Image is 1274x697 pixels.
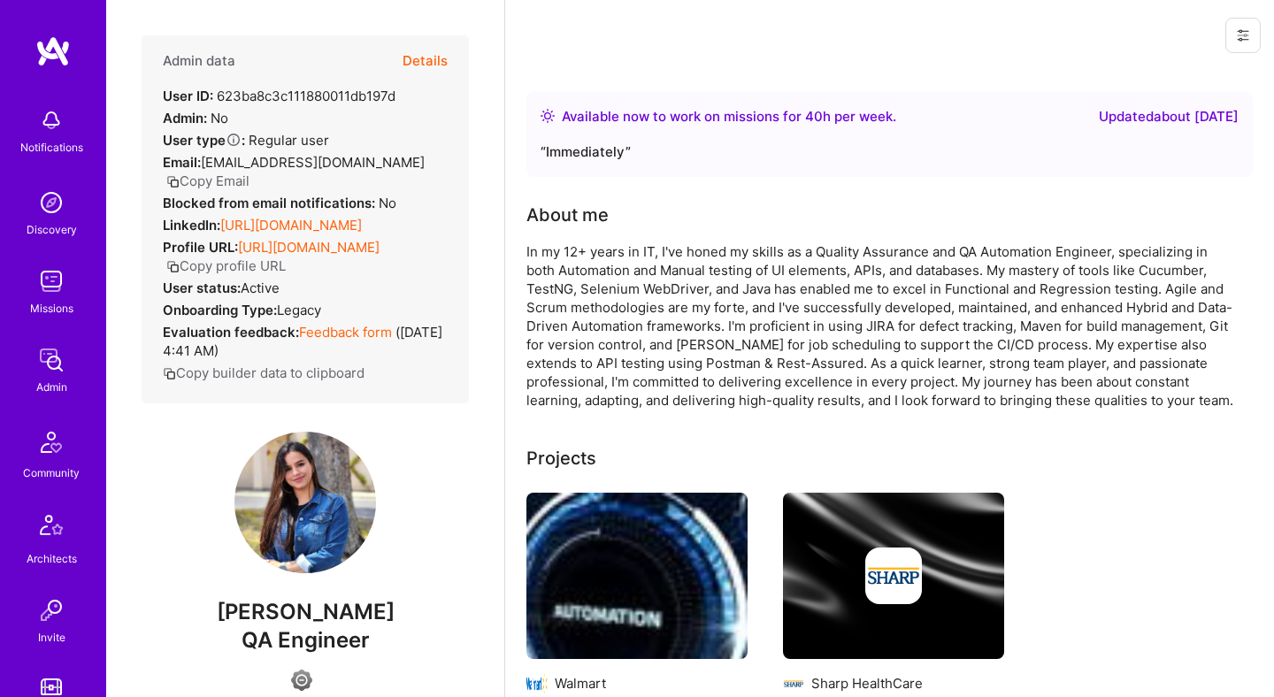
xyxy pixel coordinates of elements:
[27,220,77,239] div: Discovery
[562,106,896,127] div: Available now to work on missions for h per week .
[163,131,329,149] div: Regular user
[38,628,65,647] div: Invite
[27,549,77,568] div: Architects
[34,593,69,628] img: Invite
[526,493,748,659] img: WALMART
[1099,106,1239,127] div: Updated about [DATE]
[163,194,396,212] div: No
[526,202,609,228] div: About me
[783,673,804,694] img: Company logo
[163,195,379,211] strong: Blocked from email notifications:
[403,35,448,87] button: Details
[163,302,277,318] strong: Onboarding Type:
[163,53,235,69] h4: Admin data
[242,627,370,653] span: QA Engineer
[30,507,73,549] img: Architects
[526,242,1234,410] div: In my 12+ years in IT, I've honed my skills as a Quality Assurance and QA Automation Engineer, sp...
[41,678,62,695] img: tokens
[166,175,180,188] i: icon Copy
[166,172,249,190] button: Copy Email
[34,103,69,138] img: bell
[526,445,596,471] div: Projects
[163,364,365,382] button: Copy builder data to clipboard
[142,599,469,625] span: [PERSON_NAME]
[166,257,286,275] button: Copy profile URL
[299,324,392,341] a: Feedback form
[163,280,241,296] strong: User status:
[783,493,1004,659] img: cover
[241,280,280,296] span: Active
[163,87,395,105] div: 623ba8c3c111880011db197d
[811,674,923,693] div: Sharp HealthCare
[30,421,73,463] img: Community
[163,110,207,126] strong: Admin:
[163,88,213,104] strong: User ID:
[163,323,448,360] div: ( [DATE] 4:41 AM )
[526,673,548,694] img: Company logo
[541,142,1239,163] div: “ Immediately ”
[291,670,312,691] img: Limited Access
[220,217,362,234] a: [URL][DOMAIN_NAME]
[201,154,425,171] span: [EMAIL_ADDRESS][DOMAIN_NAME]
[30,299,73,318] div: Missions
[805,108,823,125] span: 40
[541,109,555,123] img: Availability
[163,324,299,341] strong: Evaluation feedback:
[35,35,71,67] img: logo
[20,138,83,157] div: Notifications
[865,548,922,604] img: Company logo
[23,463,80,482] div: Community
[34,342,69,378] img: admin teamwork
[163,154,201,171] strong: Email:
[555,674,606,693] div: Walmart
[238,239,380,256] a: [URL][DOMAIN_NAME]
[234,432,376,573] img: User Avatar
[163,367,176,380] i: icon Copy
[166,260,180,273] i: icon Copy
[226,132,242,148] i: Help
[163,132,245,149] strong: User type :
[34,185,69,220] img: discovery
[277,302,321,318] span: legacy
[163,239,238,256] strong: Profile URL:
[36,378,67,396] div: Admin
[163,109,228,127] div: No
[163,217,220,234] strong: LinkedIn:
[34,264,69,299] img: teamwork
